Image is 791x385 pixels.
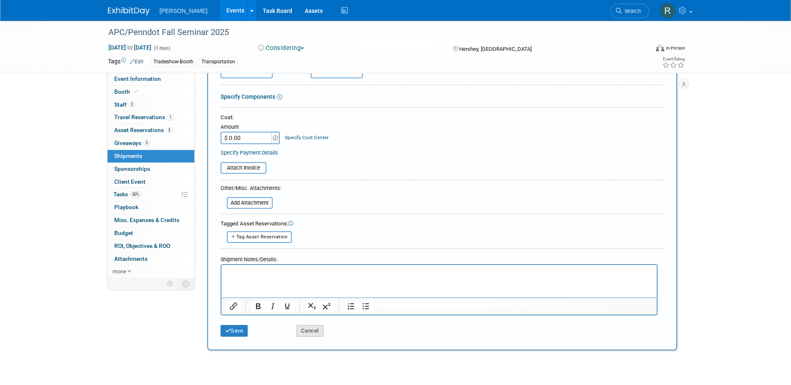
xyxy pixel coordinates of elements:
div: Shipment Notes/Details: [221,252,658,264]
td: Toggle Event Tabs [177,278,194,289]
div: Event Format [600,43,686,56]
span: Shipments [114,152,142,159]
div: Event Rating [662,57,685,61]
span: Playbook [114,204,138,210]
span: [PERSON_NAME] [160,7,208,14]
div: Tagged Asset Reservations: [221,220,664,228]
button: Cancel [296,325,324,337]
a: Misc. Expenses & Credits [108,214,194,227]
a: Shipments [108,150,194,162]
button: Insert/edit link [226,300,241,312]
button: Bold [251,300,265,312]
span: Budget [114,230,133,236]
a: Booth [108,86,194,98]
i: Booth reservation complete [134,89,138,94]
a: Specify Payment Details [221,150,278,156]
div: Other/Misc. Attachments: [221,185,281,194]
span: 3 [166,127,172,133]
a: more [108,265,194,278]
button: Tag Asset Reservation [227,231,292,242]
a: Client Event [108,176,194,188]
div: Cost: [221,114,664,122]
span: Travel Reservations [114,114,173,120]
a: Asset Reservations3 [108,124,194,137]
button: Subscript [305,300,319,312]
button: Italic [266,300,280,312]
a: Travel Reservations1 [108,111,194,124]
div: Transportation [199,57,238,66]
span: Attachments [114,255,148,262]
button: Considering [255,44,307,52]
a: Specify Cost Center [285,135,329,140]
iframe: Rich Text Area [221,265,657,297]
span: Search [622,8,641,14]
span: [DATE] [DATE] [108,44,152,51]
span: Sponsorships [114,165,150,172]
span: 50% [130,191,141,197]
span: Booth [114,88,140,95]
span: 2 [129,101,135,107]
span: Staff [114,101,135,108]
a: Tasks50% [108,188,194,201]
button: Bullet list [359,300,373,312]
span: 3 [143,140,150,146]
a: Specify Components [221,93,275,100]
a: Attachments [108,253,194,265]
a: Playbook [108,201,194,214]
div: APC/Penndot Fall Seminar 2025 [105,25,636,40]
span: ROI, Objectives & ROO [114,242,170,249]
span: Hershey, [GEOGRAPHIC_DATA] [459,46,532,52]
span: Tag Asset Reservation [236,234,288,240]
button: Underline [280,300,294,312]
a: Edit [130,59,143,65]
img: ExhibitDay [108,7,150,15]
span: Event Information [114,75,161,82]
a: Event Information [108,73,194,85]
a: Giveaways3 [108,137,194,150]
button: Superscript [319,300,334,312]
span: 1 [167,114,173,120]
a: Search [610,4,649,18]
span: Giveaways [114,140,150,146]
td: Personalize Event Tab Strip [163,278,178,289]
img: Rebecca Deis [660,3,675,19]
a: Staff2 [108,99,194,111]
a: Sponsorships [108,163,194,175]
div: Tradeshow-Booth [151,57,196,66]
a: ROI, Objectives & ROO [108,240,194,252]
span: Client Event [114,178,146,185]
span: (3 days) [153,45,171,51]
div: Amount [221,123,281,132]
button: Save [221,325,248,337]
a: Budget [108,227,194,240]
span: to [126,44,134,51]
div: In-Person [665,45,685,51]
span: Tasks [113,191,141,197]
button: Numbered list [344,300,358,312]
td: Tags [108,57,143,67]
span: more [113,268,126,275]
img: Format-Inperson.png [656,45,664,51]
span: Asset Reservations [114,127,172,133]
span: Misc. Expenses & Credits [114,217,179,223]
